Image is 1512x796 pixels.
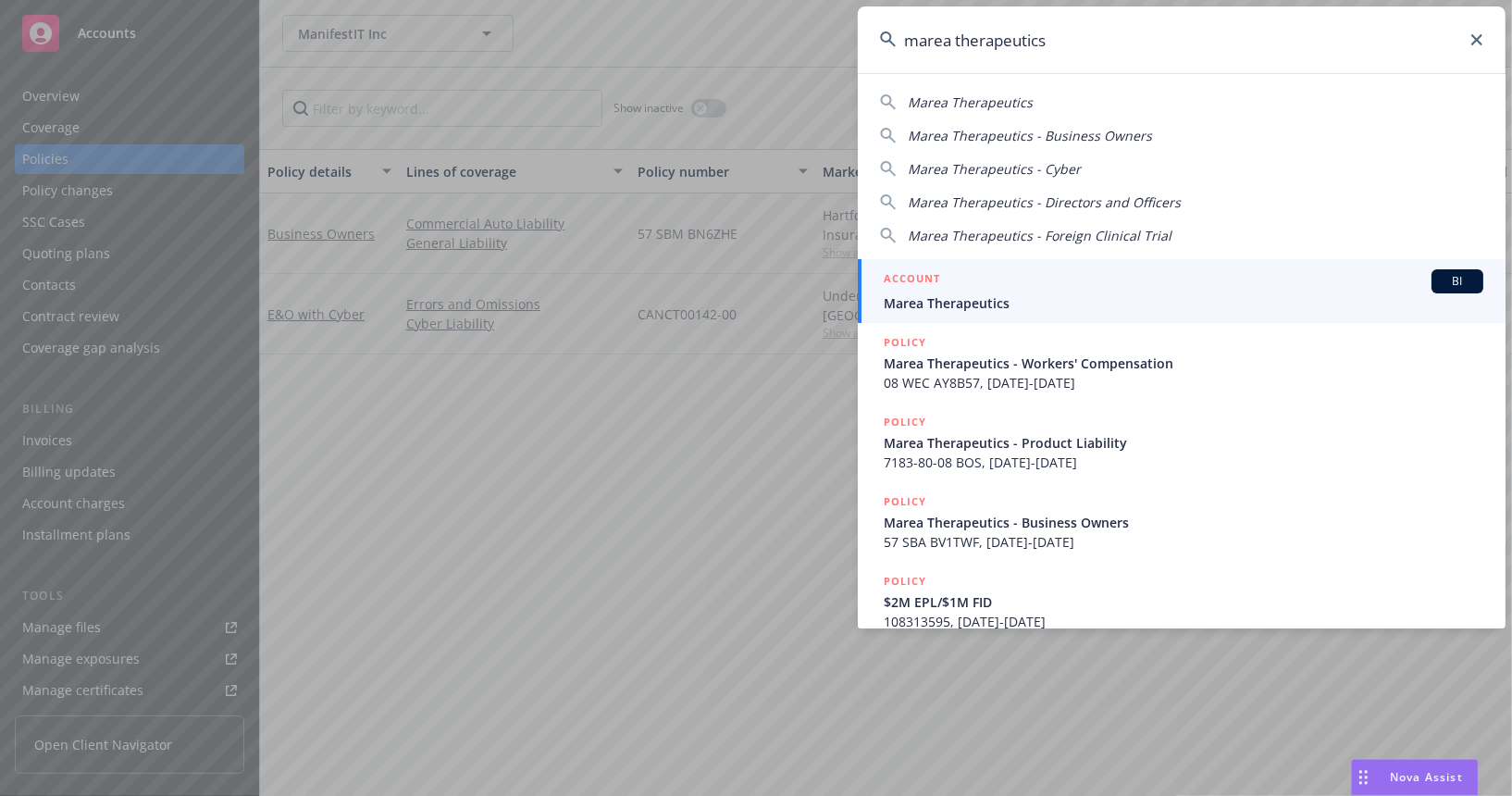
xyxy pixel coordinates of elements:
[884,492,926,511] h5: POLICY
[884,354,1483,373] span: Marea Therapeutics - Workers' Compensation
[884,333,926,352] h5: POLICY
[884,373,1483,392] span: 08 WEC AY8B57, [DATE]-[DATE]
[884,293,1483,313] span: Marea Therapeutics
[884,269,940,292] h5: ACCOUNT
[884,612,1483,631] span: 108313595, [DATE]-[DATE]
[858,259,1506,323] a: ACCOUNTBIMarea Therapeutics
[1390,769,1463,785] span: Nova Assist
[884,413,926,431] h5: POLICY
[884,433,1483,453] span: Marea Therapeutics - Product Liability
[908,127,1152,144] span: Marea Therapeutics - Business Owners
[858,403,1506,482] a: POLICYMarea Therapeutics - Product Liability7183-80-08 BOS, [DATE]-[DATE]
[908,227,1171,244] span: Marea Therapeutics - Foreign Clinical Trial
[908,93,1033,111] span: Marea Therapeutics
[884,453,1483,472] span: 7183-80-08 BOS, [DATE]-[DATE]
[884,572,926,591] h5: POLICY
[858,482,1506,562] a: POLICYMarea Therapeutics - Business Owners57 SBA BV1TWF, [DATE]-[DATE]
[858,562,1506,641] a: POLICY$2M EPL/$1M FID108313595, [DATE]-[DATE]
[908,193,1181,211] span: Marea Therapeutics - Directors and Officers
[858,323,1506,403] a: POLICYMarea Therapeutics - Workers' Compensation08 WEC AY8B57, [DATE]-[DATE]
[908,160,1081,178] span: Marea Therapeutics - Cyber
[884,592,1483,612] span: $2M EPL/$1M FID
[1351,759,1479,796] button: Nova Assist
[1352,760,1375,795] div: Drag to move
[858,6,1506,73] input: Search...
[884,532,1483,552] span: 57 SBA BV1TWF, [DATE]-[DATE]
[884,513,1483,532] span: Marea Therapeutics - Business Owners
[1439,273,1476,290] span: BI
